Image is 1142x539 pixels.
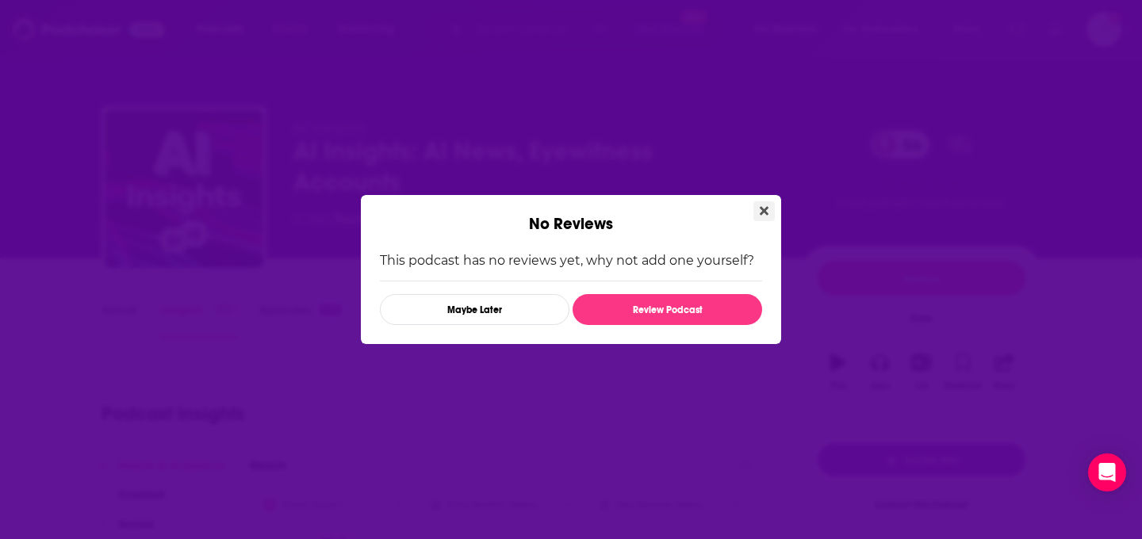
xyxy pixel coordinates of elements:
div: No Reviews [361,195,781,234]
p: This podcast has no reviews yet, why not add one yourself? [380,253,762,268]
button: Review Podcast [573,294,762,325]
div: Open Intercom Messenger [1088,453,1126,491]
button: Close [753,201,775,221]
button: Maybe Later [380,294,569,325]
